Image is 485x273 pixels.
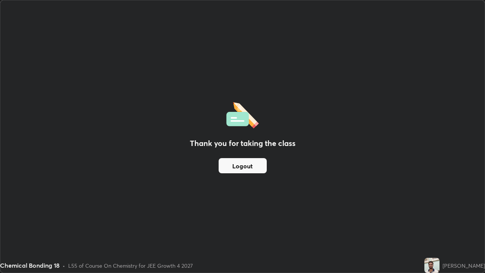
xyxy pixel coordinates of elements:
[424,258,440,273] img: c66d2e97de7f40d29c29f4303e2ba008.jpg
[219,158,267,173] button: Logout
[443,262,485,270] div: [PERSON_NAME]
[190,138,296,149] h2: Thank you for taking the class
[63,262,65,270] div: •
[68,262,193,270] div: L55 of Course On Chemistry for JEE Growth 4 2027
[226,100,259,129] img: offlineFeedback.1438e8b3.svg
